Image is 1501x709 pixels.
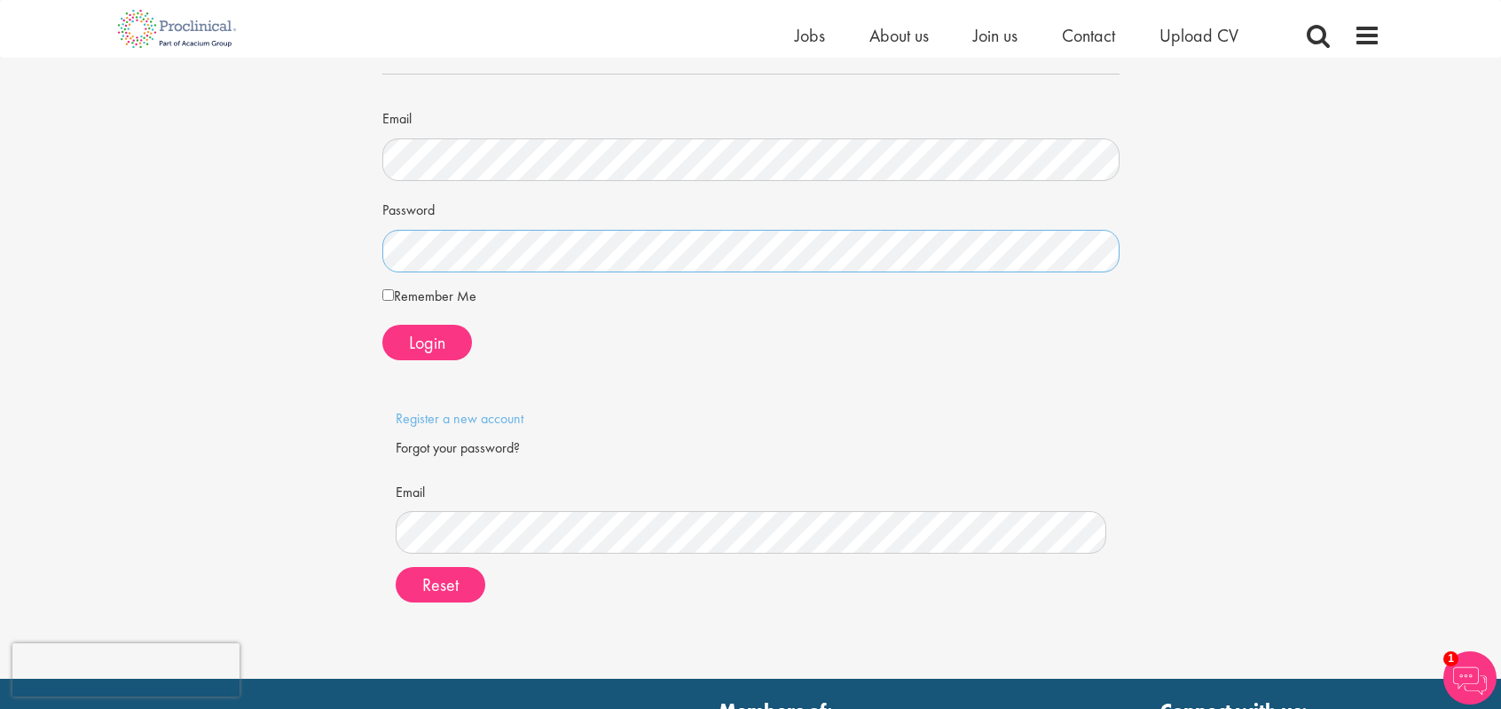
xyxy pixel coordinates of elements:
span: 1 [1443,651,1458,666]
iframe: reCAPTCHA [12,643,240,697]
span: Reset [422,573,459,596]
a: Register a new account [396,409,523,428]
a: About us [869,24,929,47]
button: Reset [396,567,485,603]
a: Jobs [795,24,825,47]
label: Email [396,477,425,503]
img: Chatbot [1443,651,1497,705]
a: Contact [1062,24,1115,47]
div: Forgot your password? [396,438,1106,459]
a: Upload CV [1159,24,1238,47]
label: Email [382,103,412,130]
label: Password [382,194,435,221]
input: Remember Me [382,289,394,301]
label: Remember Me [382,286,476,307]
button: Login [382,325,472,360]
span: Login [409,331,445,354]
a: Join us [973,24,1018,47]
